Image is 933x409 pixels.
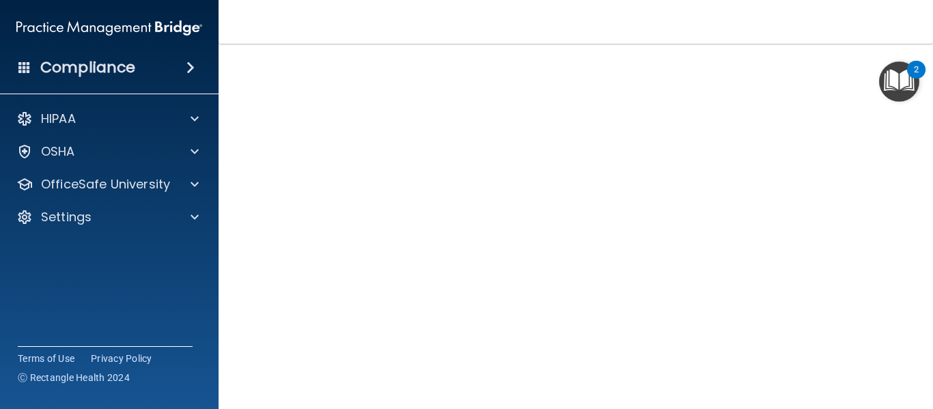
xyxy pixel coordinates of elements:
a: OSHA [16,143,199,160]
p: OfficeSafe University [41,176,170,193]
h4: Compliance [40,58,135,77]
a: Privacy Policy [91,352,152,365]
button: Open Resource Center, 2 new notifications [879,61,919,102]
a: HIPAA [16,111,199,127]
a: Terms of Use [18,352,74,365]
p: HIPAA [41,111,76,127]
div: 2 [914,70,919,87]
a: OfficeSafe University [16,176,199,193]
img: PMB logo [16,14,202,42]
p: OSHA [41,143,75,160]
p: Settings [41,209,92,225]
span: Ⓒ Rectangle Health 2024 [18,371,130,384]
a: Settings [16,209,199,225]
